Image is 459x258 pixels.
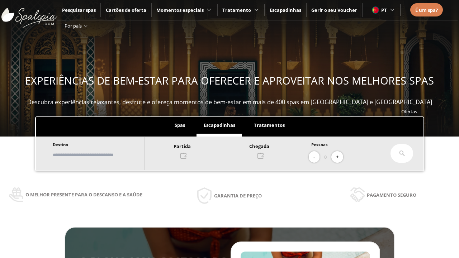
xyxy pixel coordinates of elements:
[311,7,357,13] a: Gerir o seu Voucher
[1,1,57,28] img: ImgLogoSpalopia.BvClDcEz.svg
[25,191,142,199] span: O melhor presente para o descanso e a saúde
[175,122,185,128] span: Spas
[62,7,96,13] a: Pesquisar spas
[27,98,432,106] span: Descubra experiências relaxantes, desfrute e ofereça momentos de bem-estar em mais de 400 spas em...
[311,142,328,147] span: Pessoas
[331,151,343,163] button: +
[415,7,438,13] span: É um spa?
[25,73,434,88] span: EXPERIÊNCIAS DE BEM-ESTAR PARA OFERECER E APROVEITAR NOS MELHORES SPAS
[415,6,438,14] a: É um spa?
[401,108,417,115] a: Ofertas
[65,23,82,29] span: Por país
[270,7,301,13] a: Escapadinhas
[106,7,146,13] a: Cartões de oferta
[204,122,235,128] span: Escapadinhas
[214,192,262,200] span: Garantia de preço
[309,151,320,163] button: -
[324,153,327,161] span: 0
[367,191,416,199] span: Pagamento seguro
[53,142,68,147] span: Destino
[254,122,285,128] span: Tratamentos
